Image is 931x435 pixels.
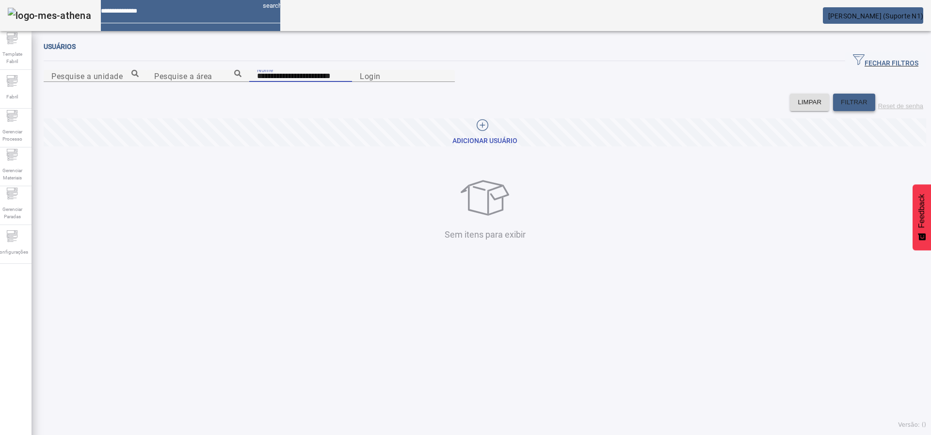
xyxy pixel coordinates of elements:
button: FILTRAR [833,94,875,111]
span: FECHAR FILTROS [853,54,918,68]
mat-label: Nome [257,66,273,73]
button: Feedback - Mostrar pesquisa [913,184,931,250]
label: Reset de senha [878,102,923,110]
mat-label: Pesquise a área [154,71,212,81]
span: LIMPAR [798,97,821,107]
img: logo-mes-athena [8,8,91,23]
button: Adicionar Usuário [44,118,926,146]
span: Fabril [3,90,21,103]
mat-label: Pesquise a unidade [51,71,123,81]
p: Sem itens para exibir [46,228,924,241]
button: FECHAR FILTROS [845,52,926,70]
button: Reset de senha [875,94,926,111]
button: LIMPAR [790,94,829,111]
input: Number [51,70,139,82]
div: Adicionar Usuário [452,136,517,146]
span: Usuários [44,43,76,50]
span: Feedback [917,194,926,228]
span: [PERSON_NAME] (Suporte N1) [828,12,924,20]
span: FILTRAR [841,97,867,107]
span: Versão: () [898,421,926,428]
mat-label: Login [360,71,381,81]
input: Number [154,70,241,82]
